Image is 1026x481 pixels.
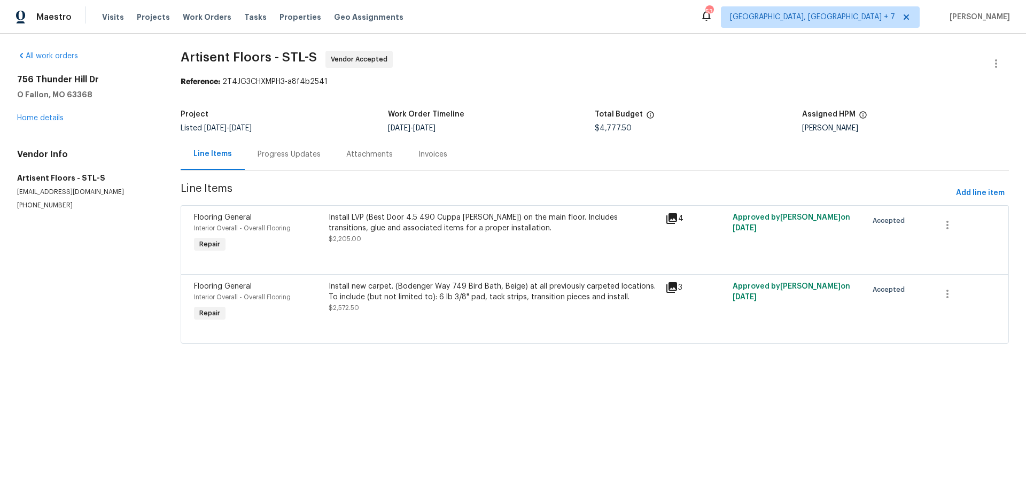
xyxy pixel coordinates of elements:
span: - [388,125,436,132]
span: $4,777.50 [595,125,632,132]
span: Repair [195,239,224,250]
span: Line Items [181,183,952,203]
span: Maestro [36,12,72,22]
span: Accepted [873,215,909,226]
div: Line Items [193,149,232,159]
span: Properties [279,12,321,22]
span: Repair [195,308,224,319]
button: Add line item [952,183,1009,203]
div: 53 [705,6,713,17]
span: [DATE] [733,224,757,232]
span: [DATE] [229,125,252,132]
div: 2T4JG3CHXMPH3-a8f4b2541 [181,76,1009,87]
div: 4 [665,212,726,225]
span: [DATE] [733,293,757,301]
span: Accepted [873,284,909,295]
div: Install LVP (Best Door 4.5 490 Cuppa [PERSON_NAME]) on the main floor. Includes transitions, glue... [329,212,659,234]
h5: Work Order Timeline [388,111,464,118]
h5: Assigned HPM [802,111,856,118]
a: All work orders [17,52,78,60]
div: Install new carpet. (Bodenger Way 749 Bird Bath, Beige) at all previously carpeted locations. To ... [329,281,659,302]
div: Progress Updates [258,149,321,160]
span: Artisent Floors - STL-S [181,51,317,64]
span: [DATE] [388,125,410,132]
h4: Vendor Info [17,149,155,160]
h5: Total Budget [595,111,643,118]
div: 3 [665,281,726,294]
p: [PHONE_NUMBER] [17,201,155,210]
span: Interior Overall - Overall Flooring [194,225,291,231]
span: Flooring General [194,283,252,290]
span: [PERSON_NAME] [945,12,1010,22]
span: Listed [181,125,252,132]
span: Tasks [244,13,267,21]
span: The total cost of line items that have been proposed by Opendoor. This sum includes line items th... [646,111,655,125]
span: Interior Overall - Overall Flooring [194,294,291,300]
span: Work Orders [183,12,231,22]
span: $2,205.00 [329,236,361,242]
b: Reference: [181,78,220,86]
a: Home details [17,114,64,122]
p: [EMAIL_ADDRESS][DOMAIN_NAME] [17,188,155,197]
span: - [204,125,252,132]
span: Flooring General [194,214,252,221]
span: [DATE] [204,125,227,132]
span: Projects [137,12,170,22]
div: Attachments [346,149,393,160]
span: Geo Assignments [334,12,403,22]
h5: Artisent Floors - STL-S [17,173,155,183]
h2: 756 Thunder Hill Dr [17,74,155,85]
span: Approved by [PERSON_NAME] on [733,283,850,301]
span: Vendor Accepted [331,54,392,65]
h5: Project [181,111,208,118]
div: Invoices [418,149,447,160]
span: [GEOGRAPHIC_DATA], [GEOGRAPHIC_DATA] + 7 [730,12,895,22]
span: Approved by [PERSON_NAME] on [733,214,850,232]
span: Visits [102,12,124,22]
h5: O Fallon, MO 63368 [17,89,155,100]
span: $2,572.50 [329,305,359,311]
div: [PERSON_NAME] [802,125,1009,132]
span: The hpm assigned to this work order. [859,111,867,125]
span: Add line item [956,187,1005,200]
span: [DATE] [413,125,436,132]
